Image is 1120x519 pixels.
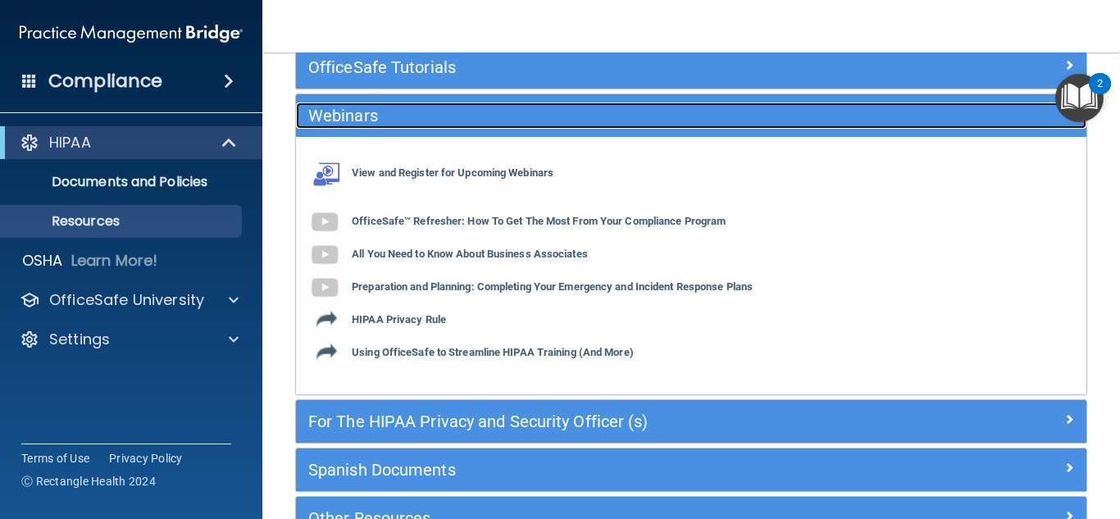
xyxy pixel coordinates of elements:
[49,330,110,349] p: Settings
[308,239,341,271] img: gray_youtube_icon.38fcd6cc.png
[20,290,239,310] a: OfficeSafe University
[20,17,243,50] img: PMB logo
[352,167,553,180] b: View and Register for Upcoming Webinars
[49,290,204,310] p: OfficeSafe University
[308,457,1074,483] a: Spanish Documents
[21,450,89,467] a: Terms of Use
[1097,84,1103,105] div: 2
[308,408,1074,435] a: For The HIPAA Privacy and Security Officer (s)
[71,251,158,271] p: Learn More!
[308,162,341,186] img: webinarIcon.c7ebbf15.png
[308,412,876,430] h5: For The HIPAA Privacy and Security Officer (s)
[308,102,1074,129] a: Webinars
[308,206,341,239] img: gray_youtube_icon.38fcd6cc.png
[308,271,341,304] img: gray_youtube_icon.38fcd6cc.png
[352,248,588,261] b: All You Need to Know About Business Associates
[352,347,634,359] b: Using OfficeSafe to Streamline HIPAA Training (And More)
[20,133,238,153] a: HIPAA
[1055,74,1104,122] button: Open Resource Center, 2 new notifications
[308,314,446,326] a: HIPAA Privacy Rule
[308,58,876,76] h5: OfficeSafe Tutorials
[11,174,234,190] p: Documents and Policies
[308,347,634,359] a: Using OfficeSafe to Streamline HIPAA Training (And More)
[316,341,337,362] img: icon-export.b9366987.png
[352,281,753,294] b: Preparation and Planning: Completing Your Emergency and Incident Response Plans
[308,107,876,125] h5: Webinars
[21,473,156,489] span: Ⓒ Rectangle Health 2024
[49,133,91,153] p: HIPAA
[352,216,726,228] b: OfficeSafe™ Refresher: How To Get The Most From Your Compliance Program
[109,450,183,467] a: Privacy Policy
[316,308,337,329] img: icon-export.b9366987.png
[22,251,63,271] p: OSHA
[1038,406,1100,468] iframe: Drift Widget Chat Controller
[48,70,162,93] h4: Compliance
[11,213,234,230] p: Resources
[352,314,446,326] b: HIPAA Privacy Rule
[308,54,1074,80] a: OfficeSafe Tutorials
[308,461,876,479] h5: Spanish Documents
[20,330,239,349] a: Settings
